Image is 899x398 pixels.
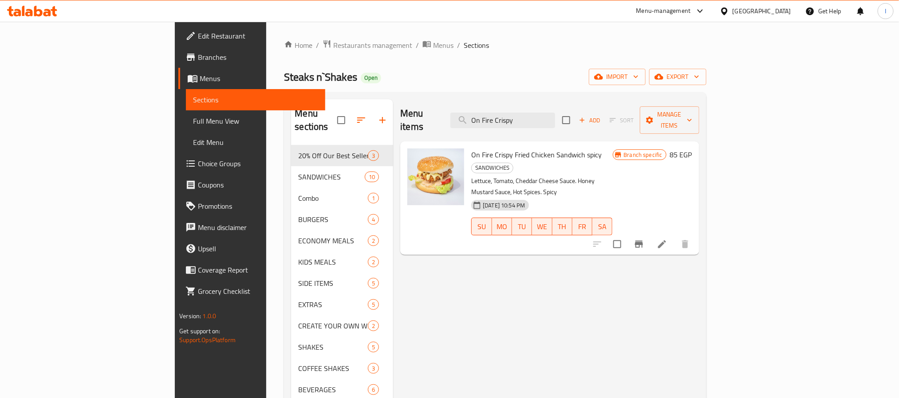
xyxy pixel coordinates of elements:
[178,47,325,68] a: Branches
[656,71,699,82] span: export
[640,106,699,134] button: Manage items
[291,315,393,336] div: CREATE YOUR OWN WAFFLE2
[368,152,379,160] span: 3
[298,235,368,246] span: ECONOMY MEALS
[620,151,666,159] span: Branch specific
[368,320,379,331] div: items
[178,174,325,195] a: Coupons
[536,220,548,233] span: WE
[368,342,379,352] div: items
[361,73,381,83] div: Open
[608,235,627,254] span: Select to update
[479,201,528,210] span: [DATE] 10:54 PM
[178,217,325,238] a: Menu disclaimer
[298,257,368,267] span: KIDS MEALS
[368,363,379,374] div: items
[596,220,609,233] span: SA
[186,132,325,153] a: Edit Menu
[178,68,325,89] a: Menus
[433,40,453,51] span: Menus
[416,40,419,51] li: /
[407,148,464,205] img: On Fire Crispy Fried Chicken Sandwich spicy
[368,299,379,310] div: items
[472,163,513,173] span: SANDWICHES
[284,39,706,51] nav: breadcrumb
[471,176,612,198] p: Lettuce, Tomato, Cheddar Cheese Sauce. Honey Mustard Sauce, Hot Spices. Spicy
[589,69,646,85] button: import
[670,148,692,161] h6: 85 EGP
[471,148,602,161] span: On Fire Crispy Fried Chicken Sandwich spicy
[368,193,379,203] div: items
[475,220,488,233] span: SU
[323,39,412,51] a: Restaurants management
[496,220,509,233] span: MO
[572,218,592,235] button: FR
[592,218,612,235] button: SA
[291,251,393,273] div: KIDS MEALS2
[400,107,439,133] h2: Menu items
[657,239,667,250] a: Edit menu item
[422,39,453,51] a: Menus
[576,220,589,233] span: FR
[178,25,325,47] a: Edit Restaurant
[596,71,639,82] span: import
[298,320,368,331] span: CREATE YOUR OWN WAFFLE
[291,336,393,358] div: SHAKES5
[464,40,489,51] span: Sections
[368,384,379,395] div: items
[298,299,368,310] span: EXTRAS
[298,363,368,374] div: COFFEE SHAKES
[186,110,325,132] a: Full Menu View
[552,218,572,235] button: TH
[368,235,379,246] div: items
[298,150,368,161] span: 20% Off Our Best Sellers
[368,300,379,309] span: 5
[198,31,318,41] span: Edit Restaurant
[179,334,236,346] a: Support.OpsPlatform
[298,342,368,352] span: SHAKES
[372,109,393,131] button: Add section
[198,158,318,169] span: Choice Groups
[298,214,368,225] div: BURGERS
[298,278,368,289] span: SIDE ITEMS
[291,187,393,209] div: Combo1
[198,265,318,275] span: Coverage Report
[178,153,325,174] a: Choice Groups
[298,384,368,395] span: BEVERAGES
[368,150,379,161] div: items
[198,201,318,211] span: Promotions
[733,6,791,16] div: [GEOGRAPHIC_DATA]
[298,193,368,203] span: Combo
[557,111,576,129] span: Select section
[179,310,201,322] span: Version:
[178,195,325,217] a: Promotions
[178,259,325,281] a: Coverage Report
[332,111,351,129] span: Select all sections
[291,230,393,251] div: ECONOMY MEALS2
[492,218,512,235] button: MO
[368,278,379,289] div: items
[457,40,460,51] li: /
[471,218,492,235] button: SU
[674,234,696,255] button: delete
[298,172,365,182] span: SANDWICHES
[198,243,318,254] span: Upsell
[368,215,379,224] span: 4
[576,113,604,127] button: Add
[368,237,379,245] span: 2
[178,238,325,259] a: Upsell
[368,279,379,288] span: 5
[512,218,532,235] button: TU
[291,358,393,379] div: COFFEE SHAKES3
[193,116,318,126] span: Full Menu View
